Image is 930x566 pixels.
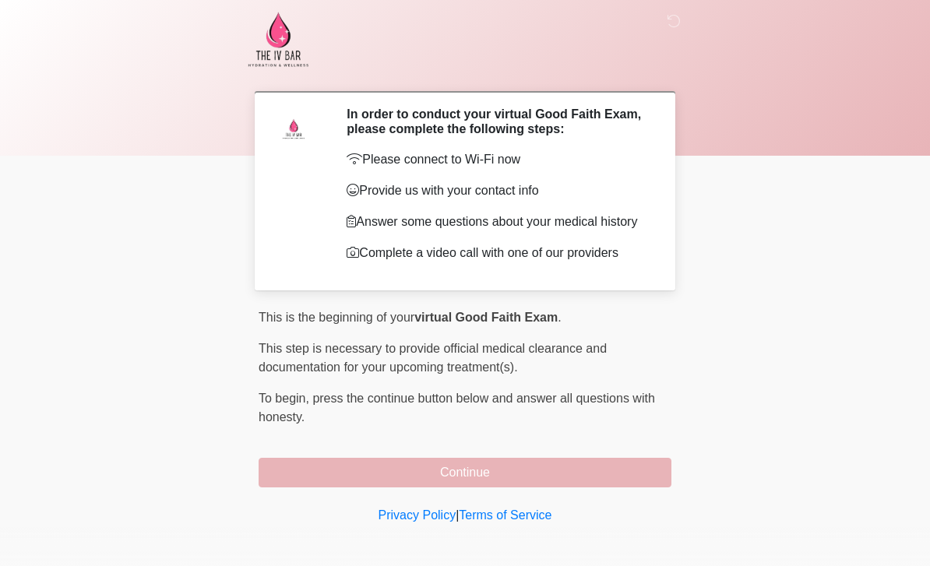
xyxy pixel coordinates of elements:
[414,311,558,324] strong: virtual Good Faith Exam
[259,311,414,324] span: This is the beginning of your
[347,150,648,169] p: Please connect to Wi-Fi now
[459,508,551,522] a: Terms of Service
[379,508,456,522] a: Privacy Policy
[243,12,313,67] img: The IV Bar, LLC Logo
[347,107,648,136] h2: In order to conduct your virtual Good Faith Exam, please complete the following steps:
[347,181,648,200] p: Provide us with your contact info
[347,213,648,231] p: Answer some questions about your medical history
[259,392,655,424] span: press the continue button below and answer all questions with honesty.
[259,342,607,374] span: This step is necessary to provide official medical clearance and documentation for your upcoming ...
[270,107,317,153] img: Agent Avatar
[558,311,561,324] span: .
[347,244,648,262] p: Complete a video call with one of our providers
[259,458,671,487] button: Continue
[259,392,312,405] span: To begin,
[456,508,459,522] a: |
